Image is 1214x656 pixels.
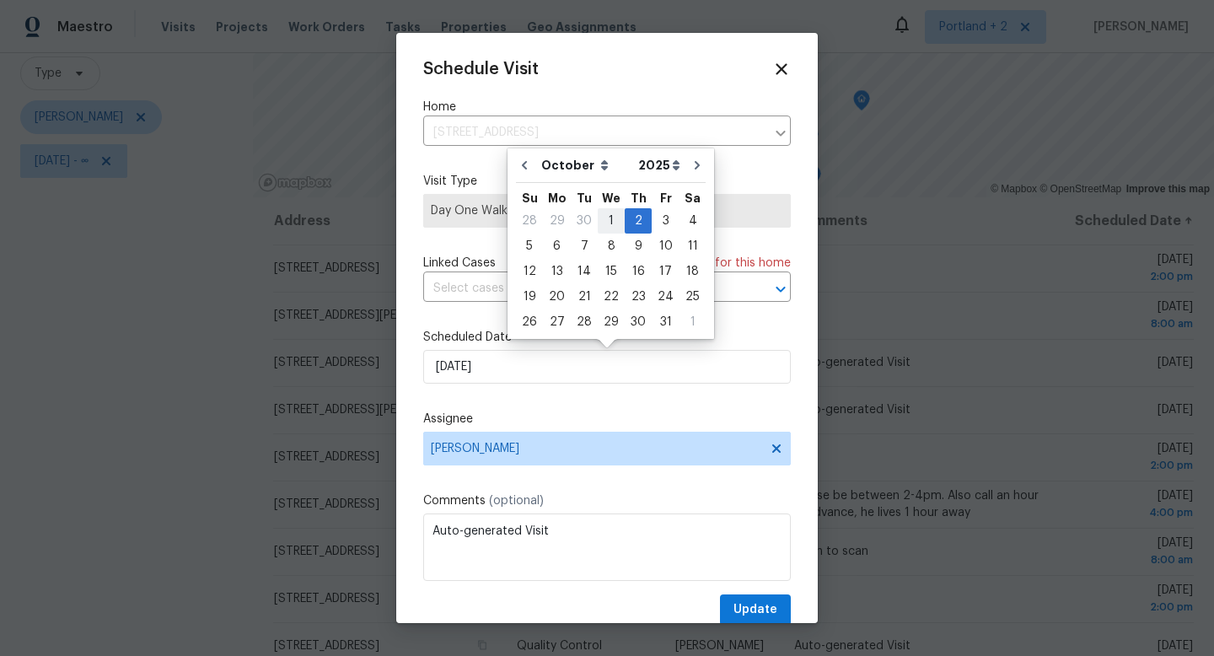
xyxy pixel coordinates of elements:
label: Visit Type [423,173,791,190]
div: Wed Oct 08 2025 [598,234,625,259]
div: 10 [652,234,680,258]
abbr: Sunday [522,192,538,204]
div: 14 [571,260,598,283]
div: 19 [516,285,543,309]
div: Fri Oct 03 2025 [652,208,680,234]
div: Thu Oct 23 2025 [625,284,652,309]
div: Sun Oct 12 2025 [516,259,543,284]
textarea: Auto-generated Visit [423,514,791,581]
button: Update [720,594,791,626]
div: 18 [680,260,706,283]
div: 21 [571,285,598,309]
div: 3 [652,209,680,233]
div: 26 [516,310,543,334]
div: 31 [652,310,680,334]
div: 15 [598,260,625,283]
div: 12 [516,260,543,283]
abbr: Wednesday [602,192,620,204]
input: M/D/YYYY [423,350,791,384]
div: Tue Oct 14 2025 [571,259,598,284]
div: 4 [680,209,706,233]
div: 17 [652,260,680,283]
div: Mon Oct 20 2025 [543,284,571,309]
div: 11 [680,234,706,258]
button: Open [769,277,792,301]
div: Wed Oct 22 2025 [598,284,625,309]
div: Tue Oct 28 2025 [571,309,598,335]
div: Thu Oct 16 2025 [625,259,652,284]
input: Enter in an address [423,120,765,146]
label: Home [423,99,791,116]
label: Scheduled Date [423,329,791,346]
div: 6 [543,234,571,258]
div: Fri Oct 24 2025 [652,284,680,309]
div: Fri Oct 17 2025 [652,259,680,284]
abbr: Monday [548,192,567,204]
select: Month [537,153,634,178]
label: Assignee [423,411,791,427]
div: 20 [543,285,571,309]
div: 28 [516,209,543,233]
abbr: Thursday [631,192,647,204]
abbr: Tuesday [577,192,592,204]
div: Sun Oct 05 2025 [516,234,543,259]
div: Thu Oct 02 2025 [625,208,652,234]
div: Thu Oct 30 2025 [625,309,652,335]
select: Year [634,153,685,178]
div: Tue Oct 21 2025 [571,284,598,309]
div: 16 [625,260,652,283]
div: 24 [652,285,680,309]
div: 13 [543,260,571,283]
div: Fri Oct 10 2025 [652,234,680,259]
button: Go to next month [685,148,710,182]
span: Linked Cases [423,255,496,272]
div: 9 [625,234,652,258]
span: [PERSON_NAME] [431,442,761,455]
div: Sat Oct 18 2025 [680,259,706,284]
span: Schedule Visit [423,61,539,78]
div: 1 [680,310,706,334]
div: Wed Oct 01 2025 [598,208,625,234]
div: Sat Nov 01 2025 [680,309,706,335]
div: Mon Oct 27 2025 [543,309,571,335]
div: Mon Oct 06 2025 [543,234,571,259]
div: 28 [571,310,598,334]
span: Day One Walk [431,202,783,219]
div: Sun Oct 19 2025 [516,284,543,309]
div: 7 [571,234,598,258]
div: Mon Sep 29 2025 [543,208,571,234]
button: Go to previous month [512,148,537,182]
div: Wed Oct 29 2025 [598,309,625,335]
span: Update [733,600,777,621]
div: Sat Oct 04 2025 [680,208,706,234]
div: 29 [543,209,571,233]
div: Sun Sep 28 2025 [516,208,543,234]
div: 8 [598,234,625,258]
div: 30 [625,310,652,334]
div: Fri Oct 31 2025 [652,309,680,335]
div: 5 [516,234,543,258]
div: 30 [571,209,598,233]
span: (optional) [489,495,544,507]
div: 1 [598,209,625,233]
input: Select cases [423,276,744,302]
div: 23 [625,285,652,309]
div: Wed Oct 15 2025 [598,259,625,284]
div: 27 [543,310,571,334]
div: 22 [598,285,625,309]
div: Sat Oct 11 2025 [680,234,706,259]
div: Tue Sep 30 2025 [571,208,598,234]
div: Thu Oct 09 2025 [625,234,652,259]
div: Tue Oct 07 2025 [571,234,598,259]
div: Mon Oct 13 2025 [543,259,571,284]
div: Sun Oct 26 2025 [516,309,543,335]
div: Sat Oct 25 2025 [680,284,706,309]
abbr: Friday [660,192,672,204]
label: Comments [423,492,791,509]
div: 25 [680,285,706,309]
div: 29 [598,310,625,334]
abbr: Saturday [685,192,701,204]
span: Close [772,60,791,78]
div: 2 [625,209,652,233]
